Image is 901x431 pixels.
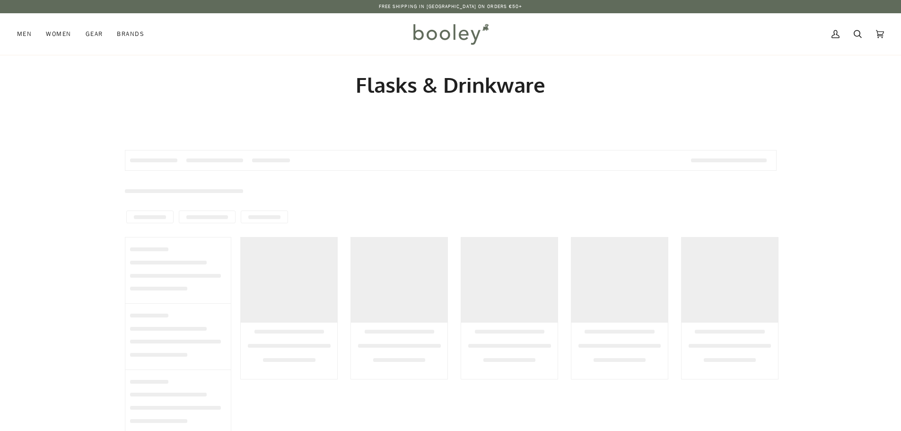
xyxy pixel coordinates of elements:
[86,29,103,39] span: Gear
[39,13,78,55] a: Women
[125,72,777,98] h1: Flasks & Drinkware
[17,13,39,55] a: Men
[110,13,151,55] a: Brands
[117,29,144,39] span: Brands
[409,20,492,48] img: Booley
[79,13,110,55] a: Gear
[379,3,523,10] p: Free Shipping in [GEOGRAPHIC_DATA] on Orders €50+
[46,29,71,39] span: Women
[17,29,32,39] span: Men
